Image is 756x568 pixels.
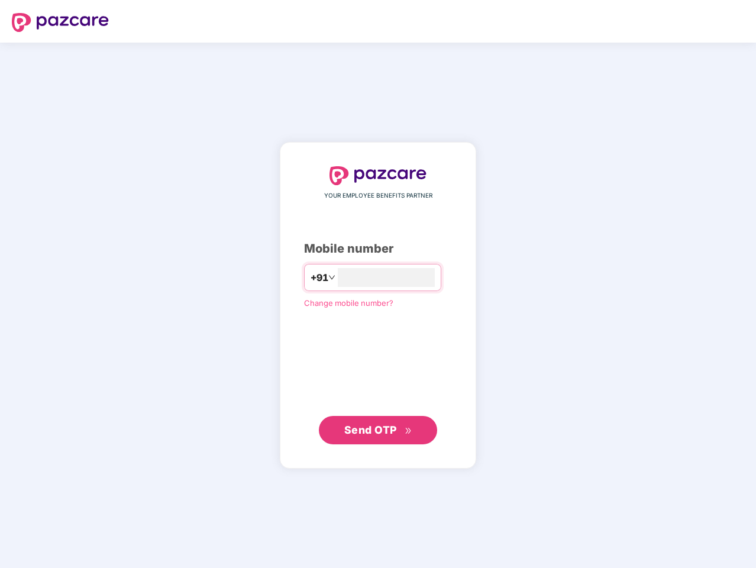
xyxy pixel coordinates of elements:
[311,270,328,285] span: +91
[12,13,109,32] img: logo
[319,416,437,444] button: Send OTPdouble-right
[328,274,335,281] span: down
[405,427,412,435] span: double-right
[344,424,397,436] span: Send OTP
[329,166,427,185] img: logo
[324,191,432,201] span: YOUR EMPLOYEE BENEFITS PARTNER
[304,298,393,308] a: Change mobile number?
[304,240,452,258] div: Mobile number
